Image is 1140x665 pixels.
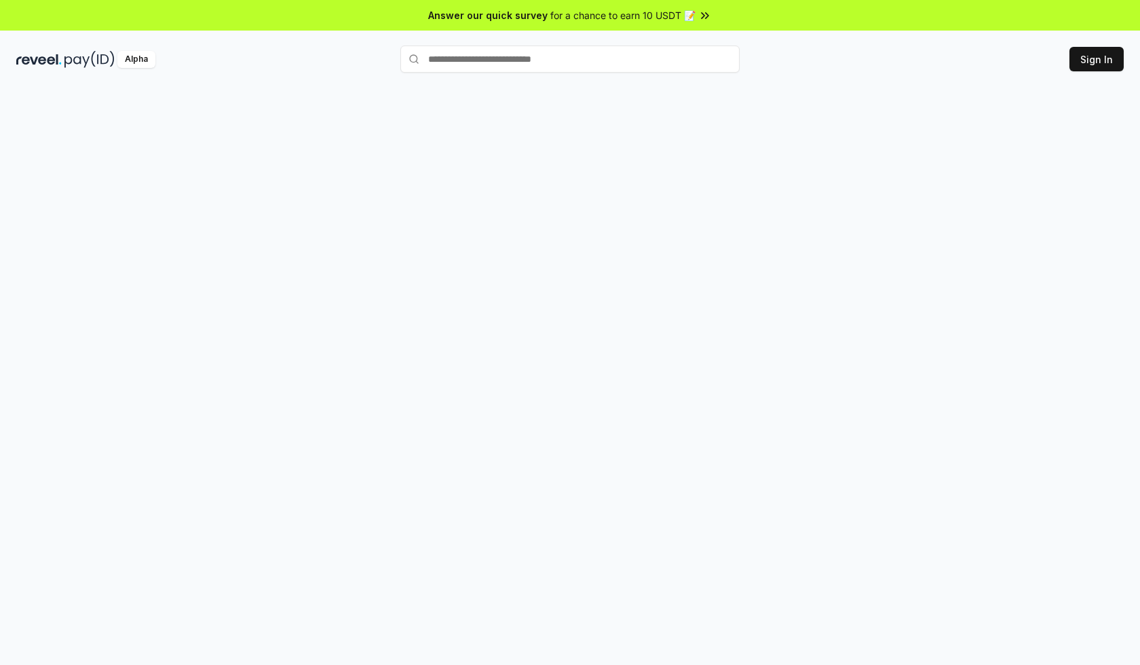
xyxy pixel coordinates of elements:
[117,51,155,68] div: Alpha
[1069,47,1124,71] button: Sign In
[428,8,548,22] span: Answer our quick survey
[550,8,696,22] span: for a chance to earn 10 USDT 📝
[64,51,115,68] img: pay_id
[16,51,62,68] img: reveel_dark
